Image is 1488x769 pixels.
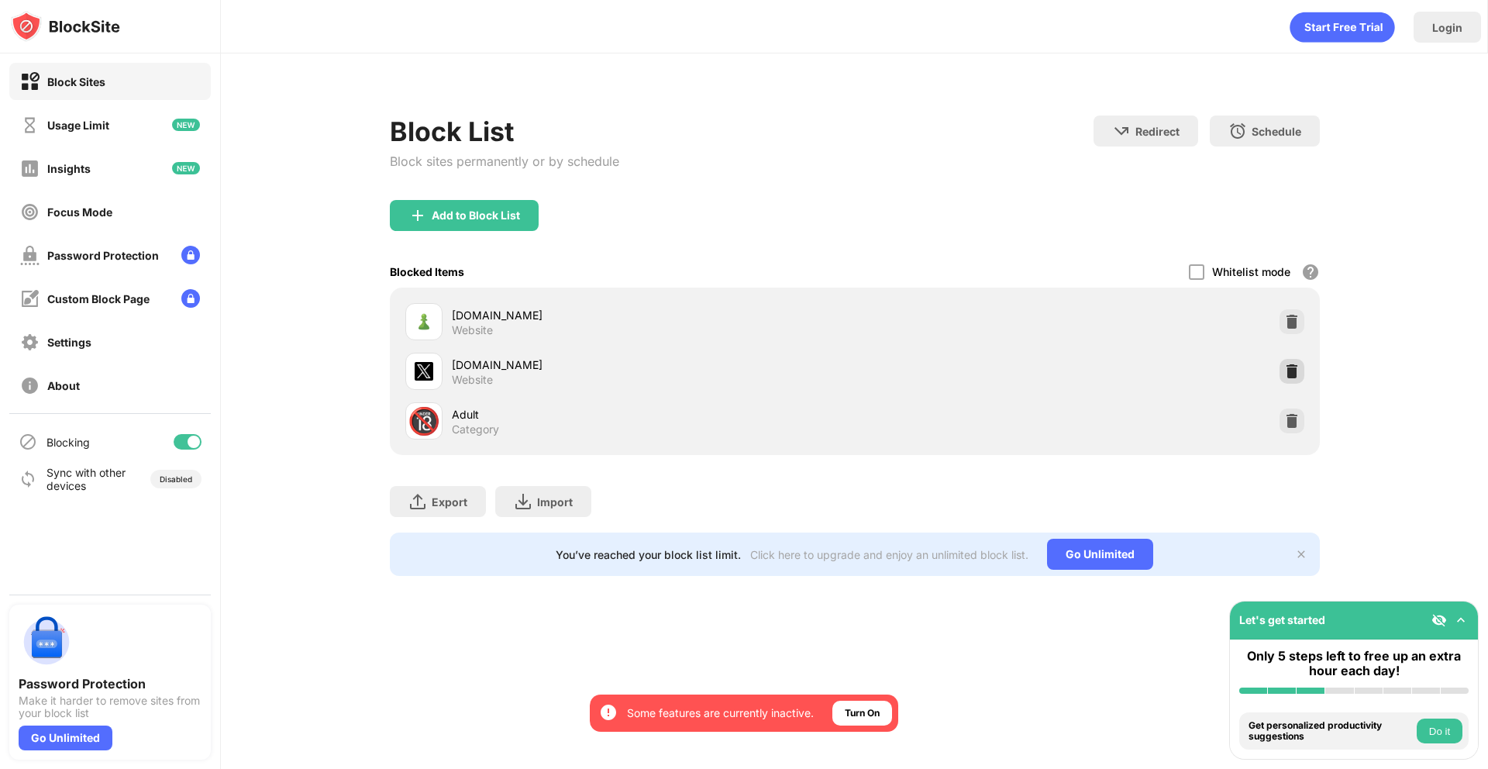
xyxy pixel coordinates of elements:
img: x-button.svg [1295,548,1307,560]
div: Website [452,323,493,337]
div: Some features are currently inactive. [627,705,814,721]
img: about-off.svg [20,376,40,395]
div: Login [1432,21,1462,34]
div: Settings [47,336,91,349]
img: password-protection-off.svg [20,246,40,265]
img: focus-off.svg [20,202,40,222]
img: blocking-icon.svg [19,433,37,451]
div: Insights [47,162,91,175]
img: logo-blocksite.svg [11,11,120,42]
div: Blocked Items [390,265,464,278]
div: You’ve reached your block list limit. [556,548,741,561]
div: Adult [452,406,855,422]
img: customize-block-page-off.svg [20,289,40,309]
div: Block Sites [47,75,105,88]
img: omni-setup-toggle.svg [1453,612,1469,628]
img: error-circle-white.svg [599,703,618,722]
div: [DOMAIN_NAME] [452,357,855,373]
div: Usage Limit [47,119,109,132]
div: Export [432,495,467,509]
div: Add to Block List [432,209,520,222]
div: [DOMAIN_NAME] [452,307,855,323]
div: Redirect [1135,125,1180,138]
div: Only 5 steps left to free up an extra hour each day! [1239,649,1469,678]
img: favicons [415,362,433,381]
div: About [47,379,80,392]
img: lock-menu.svg [181,289,200,308]
img: insights-off.svg [20,159,40,178]
div: Sync with other devices [46,466,126,492]
img: block-on.svg [20,72,40,91]
div: Whitelist mode [1212,265,1290,278]
img: time-usage-off.svg [20,116,40,135]
div: Category [452,422,499,436]
img: push-password-protection.svg [19,614,74,670]
div: Website [452,373,493,387]
div: Get personalized productivity suggestions [1249,720,1413,743]
div: Disabled [160,474,192,484]
div: Click here to upgrade and enjoy an unlimited block list. [750,548,1028,561]
div: Let's get started [1239,613,1325,626]
div: Block List [390,116,619,147]
div: Blocking [46,436,90,449]
div: Import [537,495,573,509]
div: Go Unlimited [1047,539,1153,570]
img: sync-icon.svg [19,470,37,488]
div: animation [1290,12,1395,43]
img: settings-off.svg [20,333,40,352]
div: 🔞 [408,405,440,437]
div: Password Protection [19,676,201,691]
div: Block sites permanently or by schedule [390,153,619,169]
div: Make it harder to remove sites from your block list [19,695,201,719]
div: Turn On [845,705,880,721]
div: Custom Block Page [47,292,150,305]
img: eye-not-visible.svg [1431,612,1447,628]
img: lock-menu.svg [181,246,200,264]
div: Schedule [1252,125,1301,138]
img: new-icon.svg [172,162,200,174]
div: Focus Mode [47,205,112,219]
button: Do it [1417,719,1462,743]
div: Password Protection [47,249,159,262]
img: new-icon.svg [172,119,200,131]
div: Go Unlimited [19,726,112,750]
img: favicons [415,312,433,331]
